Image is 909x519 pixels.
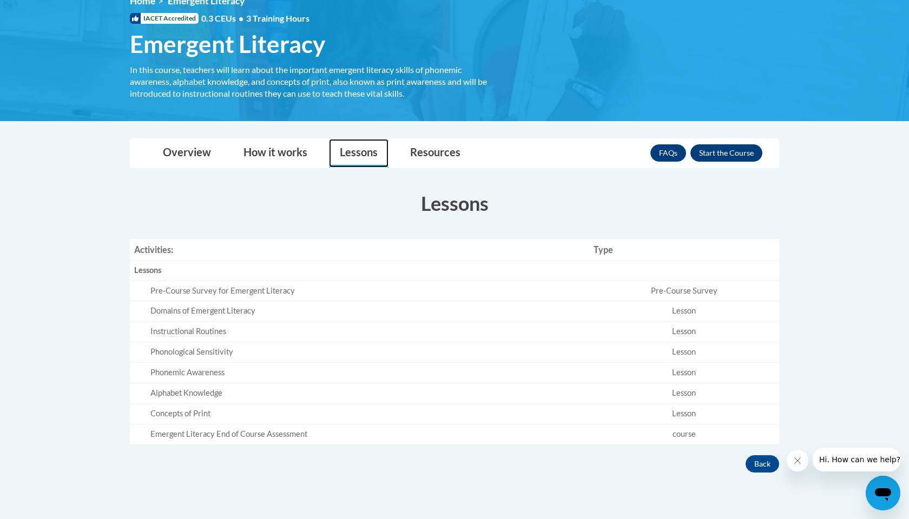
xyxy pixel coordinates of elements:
[787,450,808,471] iframe: Close message
[589,342,779,363] td: Lesson
[134,265,585,276] div: Lessons
[130,239,589,261] th: Activities:
[246,13,309,23] span: 3 Training Hours
[233,139,318,168] a: How it works
[329,139,388,168] a: Lessons
[150,285,585,297] div: Pre-Course Survey for Emergent Literacy
[589,424,779,444] td: course
[150,408,585,420] div: Concepts of Print
[690,144,762,162] button: Enroll
[150,347,585,358] div: Phonological Sensitivity
[201,12,309,24] span: 0.3 CEUs
[589,322,779,342] td: Lesson
[589,363,779,383] td: Lesson
[866,476,900,510] iframe: Button to launch messaging window
[650,144,686,162] a: FAQs
[399,139,471,168] a: Resources
[746,455,779,473] button: Back
[813,448,900,471] iframe: Message from company
[589,404,779,424] td: Lesson
[130,64,503,99] div: In this course, teachers will learn about the important emergent literacy skills of phonemic awar...
[130,13,199,24] span: IACET Accredited
[130,190,779,217] h3: Lessons
[150,388,585,399] div: Alphabet Knowledge
[589,301,779,322] td: Lesson
[589,383,779,404] td: Lesson
[152,139,222,168] a: Overview
[150,305,585,317] div: Domains of Emergent Literacy
[150,429,585,440] div: Emergent Literacy End of Course Assessment
[239,13,243,23] span: •
[589,239,779,261] th: Type
[150,326,585,337] div: Instructional Routines
[589,281,779,301] td: Pre-Course Survey
[130,30,325,58] span: Emergent Literacy
[150,367,585,378] div: Phonemic Awareness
